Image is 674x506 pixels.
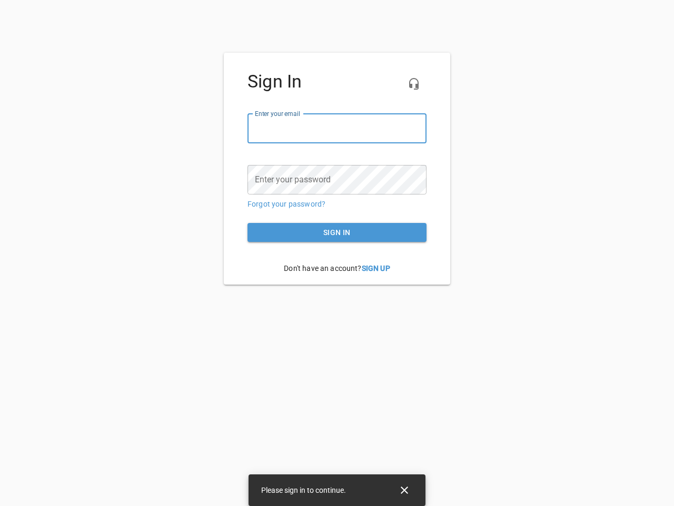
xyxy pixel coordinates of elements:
span: Sign in [256,226,418,239]
a: Forgot your password? [247,200,325,208]
iframe: Chat [444,119,666,498]
a: Sign Up [362,264,390,273]
button: Close [392,478,417,503]
button: Sign in [247,223,427,242]
p: Don't have an account? [247,255,427,282]
h4: Sign In [247,71,427,92]
span: Please sign in to continue. [261,486,346,494]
